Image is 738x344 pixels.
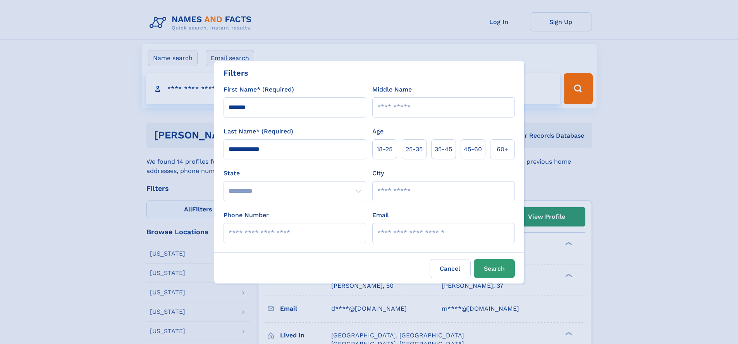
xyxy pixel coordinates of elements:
label: Email [372,211,389,220]
span: 45‑60 [464,145,482,154]
label: State [224,169,366,178]
label: City [372,169,384,178]
span: 18‑25 [377,145,392,154]
span: 35‑45 [435,145,452,154]
span: 25‑35 [406,145,423,154]
label: Middle Name [372,85,412,94]
label: Cancel [430,259,471,278]
label: Age [372,127,384,136]
label: Last Name* (Required) [224,127,293,136]
button: Search [474,259,515,278]
label: Phone Number [224,211,269,220]
span: 60+ [497,145,508,154]
label: First Name* (Required) [224,85,294,94]
div: Filters [224,67,248,79]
